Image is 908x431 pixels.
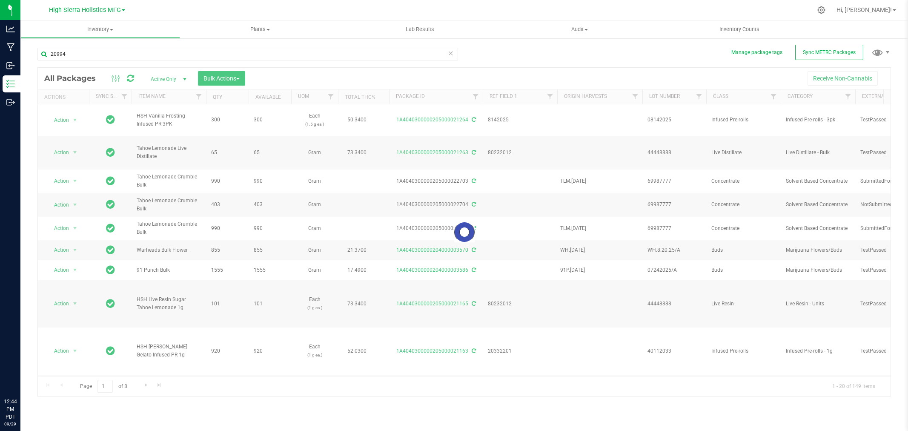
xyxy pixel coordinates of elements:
input: Search Package ID, Item Name, SKU, Lot or Part Number... [37,48,458,60]
inline-svg: Analytics [6,25,15,33]
span: High Sierra Holistics MFG [49,6,121,14]
inline-svg: Inventory [6,80,15,88]
div: Manage settings [816,6,827,14]
a: Plants [180,20,340,38]
span: Sync METRC Packages [803,49,856,55]
inline-svg: Outbound [6,98,15,106]
iframe: Resource center [9,363,34,388]
span: Inventory [21,26,180,33]
a: Inventory Counts [659,20,819,38]
span: Audit [500,26,659,33]
a: Audit [500,20,659,38]
span: Inventory Counts [708,26,771,33]
span: Clear [448,48,454,59]
span: Hi, [PERSON_NAME]! [836,6,892,13]
inline-svg: Manufacturing [6,43,15,52]
span: Lab Results [394,26,446,33]
inline-svg: Inbound [6,61,15,70]
a: Inventory [20,20,180,38]
span: Plants [180,26,340,33]
a: Lab Results [340,20,500,38]
p: 09/29 [4,421,17,427]
button: Manage package tags [731,49,782,56]
p: 12:44 PM PDT [4,398,17,421]
button: Sync METRC Packages [795,45,863,60]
